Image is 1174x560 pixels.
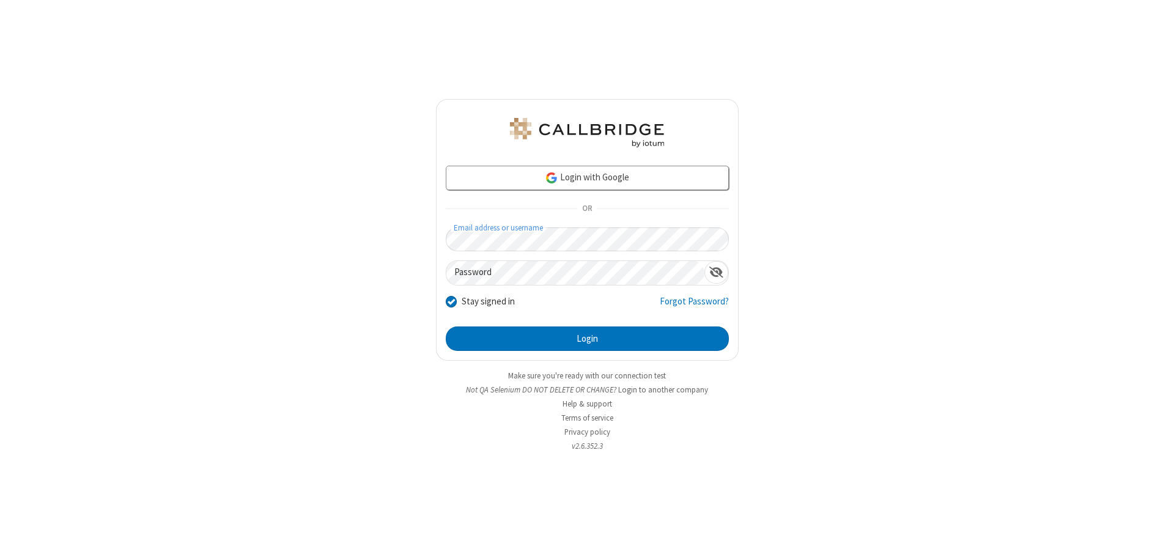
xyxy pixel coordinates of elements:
div: Show password [704,261,728,284]
a: Privacy policy [564,427,610,437]
button: Login [446,326,729,351]
li: v2.6.352.3 [436,440,739,452]
a: Terms of service [561,413,613,423]
a: Forgot Password? [660,295,729,318]
label: Stay signed in [462,295,515,309]
button: Login to another company [618,384,708,396]
a: Help & support [563,399,612,409]
a: Make sure you're ready with our connection test [508,370,666,381]
input: Password [446,261,704,285]
li: Not QA Selenium DO NOT DELETE OR CHANGE? [436,384,739,396]
img: QA Selenium DO NOT DELETE OR CHANGE [508,118,666,147]
input: Email address or username [446,227,729,251]
a: Login with Google [446,166,729,190]
img: google-icon.png [545,171,558,185]
span: OR [577,201,597,218]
